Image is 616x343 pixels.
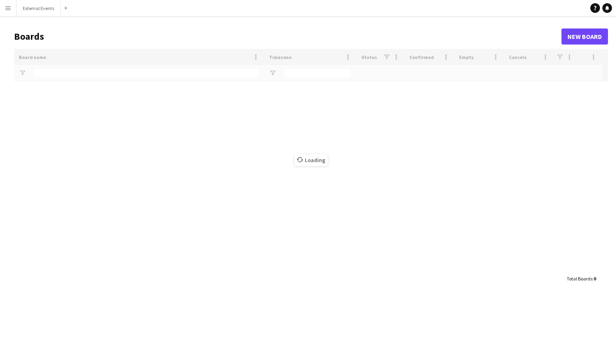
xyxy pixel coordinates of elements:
[594,276,596,282] span: 0
[294,154,328,166] span: Loading
[561,28,608,45] a: New Board
[16,0,61,16] button: External Events
[567,271,596,286] div: :
[14,30,561,43] h1: Boards
[567,276,592,282] span: Total Boards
